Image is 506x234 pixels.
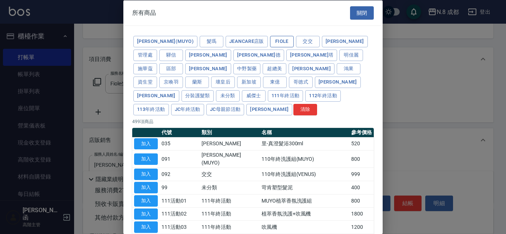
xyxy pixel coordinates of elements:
td: 111年終活動 [200,220,260,234]
td: 交交 [200,167,260,181]
button: 交交 [296,36,320,47]
button: 髮瑪 [200,36,223,47]
td: 111活動02 [160,207,200,221]
span: 所有商品 [132,9,156,16]
button: 中野製藥 [233,63,261,74]
td: 苛肯塑型髮泥 [260,181,349,194]
td: 111年終活動 [200,207,260,221]
button: 資生堂 [133,77,157,88]
td: 里-真澄髮浴300ml [260,137,349,150]
button: [PERSON_NAME] [315,77,361,88]
button: 關閉 [350,6,374,20]
th: 代號 [160,128,200,137]
button: [PERSON_NAME] [185,63,231,74]
button: 超總美 [263,63,286,74]
button: 加入 [134,153,158,165]
td: 520 [349,137,374,150]
button: [PERSON_NAME](MUYO) [133,36,197,47]
button: 加入 [134,169,158,180]
button: [PERSON_NAME] [246,104,292,115]
td: [PERSON_NAME] [200,137,260,150]
td: MUYO植萃香氛洗護組 [260,194,349,207]
button: JeanCare店販 [226,36,268,47]
td: 植萃香氛洗護+吹風機 [260,207,349,221]
button: 哥德式 [289,77,313,88]
button: 加入 [134,138,158,149]
td: 035 [160,137,200,150]
td: 800 [349,194,374,207]
td: 800 [349,150,374,167]
td: 99 [160,181,200,194]
button: 壞皇后 [211,77,235,88]
button: [PERSON_NAME]塔 [286,49,337,61]
button: 蘭斯 [185,77,209,88]
button: 施華蔻 [133,63,157,74]
button: 加入 [134,221,158,233]
button: 威傑士 [242,90,266,102]
button: 分裝護髮類 [182,90,214,102]
td: 1800 [349,207,374,221]
button: Fiole [270,36,294,47]
button: 管理處 [133,49,157,61]
td: 400 [349,181,374,194]
td: 110年終洗護組(VENUS) [260,167,349,181]
td: 111活動03 [160,220,200,234]
button: 加入 [134,182,158,193]
td: [PERSON_NAME](MUYO) [200,150,260,167]
td: 1200 [349,220,374,234]
button: 113年終活動 [133,104,169,115]
button: [PERSON_NAME] [133,90,179,102]
td: 111活動01 [160,194,200,207]
td: 111年終活動 [200,194,260,207]
button: JC年終活動 [171,104,204,115]
td: 未分類 [200,181,260,194]
button: 加入 [134,195,158,206]
p: 499 項商品 [132,118,374,125]
td: 999 [349,167,374,181]
button: 驊信 [159,49,183,61]
button: 112年終活動 [305,90,341,102]
button: 111年終活動 [268,90,303,102]
button: [PERSON_NAME] [289,63,334,74]
td: 091 [160,150,200,167]
button: [PERSON_NAME]德 [233,49,284,61]
button: [PERSON_NAME] [185,49,231,61]
button: 東億 [263,77,287,88]
th: 名稱 [260,128,349,137]
button: 未分類 [216,90,240,102]
button: [PERSON_NAME] [322,36,368,47]
button: 區部 [159,63,183,74]
button: 京喚羽 [159,77,183,88]
button: JC母親節活動 [206,104,244,115]
button: 鴻果 [337,63,360,74]
th: 類別 [200,128,260,137]
button: 新加坡 [237,77,261,88]
td: 092 [160,167,200,181]
th: 參考價格 [349,128,374,137]
td: 110年終洗護組(MUYO) [260,150,349,167]
button: 加入 [134,208,158,220]
td: 吹風機 [260,220,349,234]
button: 清除 [293,104,317,115]
button: 明佳麗 [339,49,363,61]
